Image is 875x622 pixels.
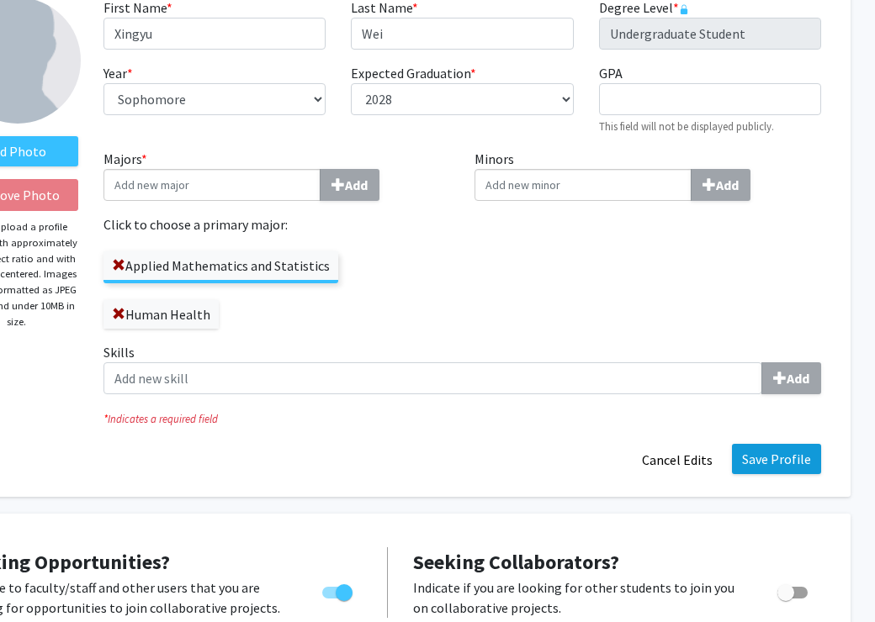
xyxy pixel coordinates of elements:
button: Minors [691,169,750,201]
b: Add [716,177,739,193]
label: Skills [103,342,821,394]
div: Toggle [771,577,817,603]
label: Year [103,63,133,83]
i: Indicates a required field [103,411,821,427]
label: Human Health [103,300,219,329]
div: Toggle [316,577,362,603]
iframe: Chat [13,546,72,609]
button: Save Profile [732,444,821,474]
input: SkillsAdd [103,362,762,394]
label: Click to choose a primary major: [103,214,450,235]
small: This field will not be displayed publicly. [599,119,774,133]
p: Indicate if you are looking for other students to join you on collaborative projects. [413,577,745,618]
label: Applied Mathematics and Statistics [103,251,338,280]
button: Skills [761,362,821,394]
label: Majors [103,149,450,201]
input: MinorsAdd [475,169,692,201]
b: Add [787,370,809,387]
label: Minors [475,149,821,201]
b: Add [345,177,368,193]
button: Majors* [320,169,379,201]
span: Seeking Collaborators? [413,549,619,575]
svg: This information is provided and automatically updated by Emory University and is not editable on... [679,4,689,14]
input: Majors*Add [103,169,321,201]
label: GPA [599,63,623,83]
button: Cancel Edits [631,444,724,476]
label: Expected Graduation [351,63,476,83]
